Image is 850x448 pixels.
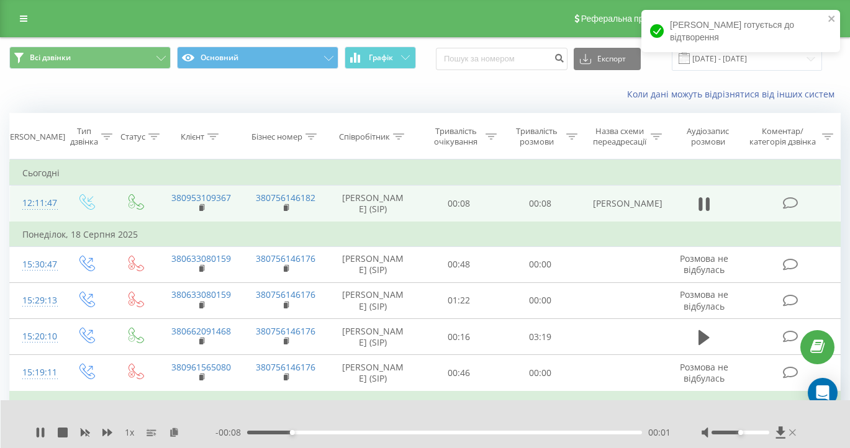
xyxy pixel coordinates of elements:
a: Коли дані можуть відрізнятися вiд інших систем [627,88,841,100]
input: Пошук за номером [436,48,567,70]
a: 380756146176 [256,253,315,264]
div: Статус [120,132,145,142]
span: Розмова не відбулась [680,253,728,276]
a: 380633080159 [171,289,231,300]
div: Accessibility label [290,430,295,435]
div: [PERSON_NAME] [2,132,65,142]
td: 00:00 [499,355,581,392]
td: 00:00 [499,246,581,282]
div: 12:11:47 [22,191,49,215]
div: Бізнес номер [251,132,302,142]
span: Розмова не відбулась [680,361,728,384]
button: close [828,14,836,25]
td: [PERSON_NAME] [581,186,665,222]
div: Аудіозапис розмови [676,126,739,147]
div: Open Intercom Messenger [808,378,838,408]
td: [PERSON_NAME] (SIP) [327,186,418,222]
div: 15:29:13 [22,289,49,313]
td: [PERSON_NAME] (SIP) [327,319,418,355]
a: 380961565080 [171,361,231,373]
td: 00:00 [499,282,581,318]
td: 00:48 [418,246,500,282]
td: [PERSON_NAME] (SIP) [327,246,418,282]
div: 15:30:47 [22,253,49,277]
div: Коментар/категорія дзвінка [746,126,819,147]
span: Графік [369,53,393,62]
td: Вівторок, 12 Серпня 2025 [10,392,841,416]
span: 1 x [125,426,134,439]
a: 380756146176 [256,361,315,373]
div: Тривалість розмови [511,126,564,147]
td: 00:46 [418,355,500,392]
span: 00:01 [648,426,671,439]
td: [PERSON_NAME] (SIP) [327,282,418,318]
div: Accessibility label [738,430,743,435]
td: Сьогодні [10,161,841,186]
button: Всі дзвінки [9,47,171,69]
a: 380756146176 [256,325,315,337]
a: 380756146182 [256,192,315,204]
div: Клієнт [181,132,204,142]
a: 380953109367 [171,192,231,204]
td: 00:08 [418,186,500,222]
a: 380756146176 [256,289,315,300]
span: Розмова не відбулась [680,289,728,311]
td: 00:16 [418,319,500,355]
td: 00:08 [499,186,581,222]
div: Тривалість очікування [430,126,482,147]
span: Реферальна програма [581,14,672,24]
div: Тип дзвінка [70,126,98,147]
td: 03:19 [499,319,581,355]
div: 15:20:10 [22,325,49,349]
div: [PERSON_NAME] готується до відтворення [641,10,840,52]
span: Всі дзвінки [30,53,71,63]
td: [PERSON_NAME] (SIP) [327,355,418,392]
td: 01:22 [418,282,500,318]
button: Графік [345,47,416,69]
span: - 00:08 [215,426,247,439]
button: Основний [177,47,338,69]
div: Співробітник [339,132,390,142]
div: 15:19:11 [22,361,49,385]
td: Понеділок, 18 Серпня 2025 [10,222,841,247]
a: 380662091468 [171,325,231,337]
div: Назва схеми переадресації [592,126,648,147]
button: Експорт [574,48,641,70]
a: 380633080159 [171,253,231,264]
